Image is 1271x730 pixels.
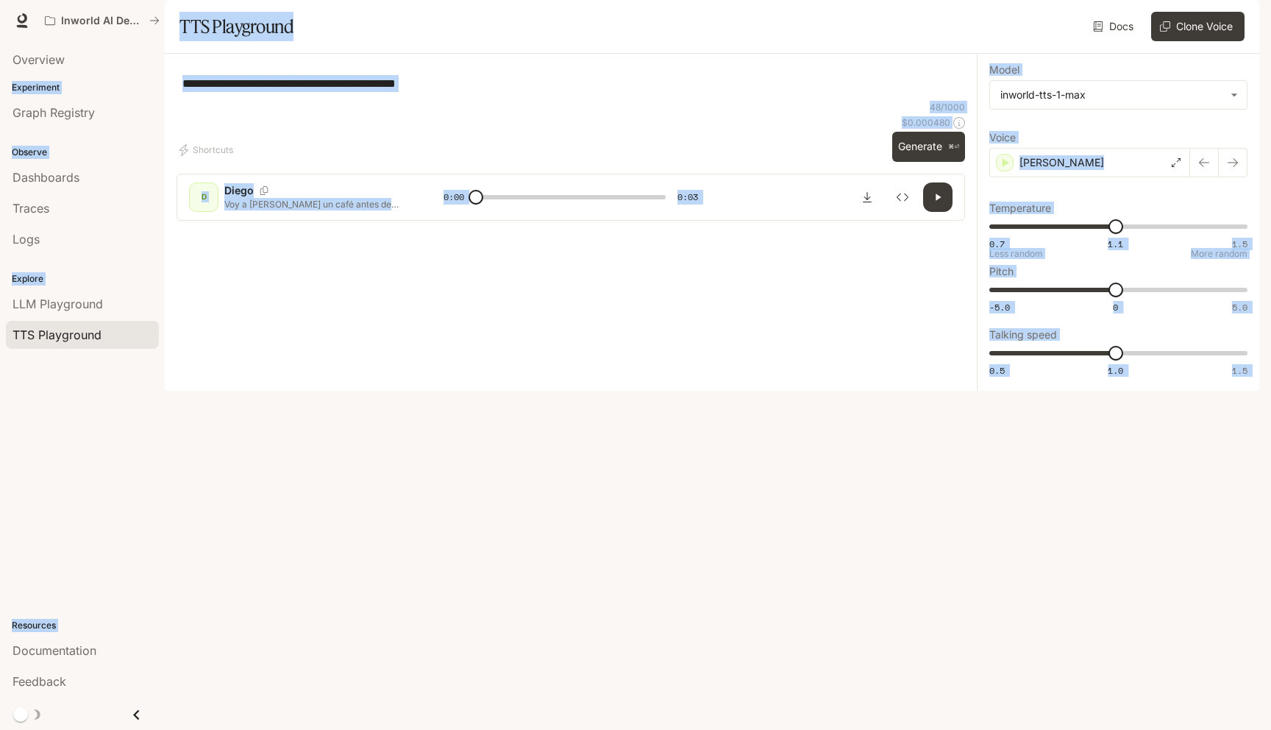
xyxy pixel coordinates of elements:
span: 0 [1113,301,1118,313]
p: Diego [224,183,254,198]
span: -5.0 [989,301,1010,313]
button: Clone Voice [1151,12,1245,41]
p: Pitch [989,266,1014,277]
p: Talking speed [989,330,1057,340]
p: ⌘⏎ [948,143,959,152]
p: Temperature [989,203,1051,213]
p: $ 0.000480 [902,116,950,129]
span: 1.5 [1232,364,1247,377]
p: Voy a [PERSON_NAME] un café antes de empezar a trabajar. [224,198,408,210]
span: 5.0 [1232,301,1247,313]
button: Download audio [852,182,882,212]
button: Inspect [888,182,917,212]
span: 0.7 [989,238,1005,250]
p: More random [1191,249,1247,258]
button: Generate⌘⏎ [892,132,965,162]
p: 48 / 1000 [930,101,965,113]
div: inworld-tts-1-max [990,81,1247,109]
h1: TTS Playground [179,12,293,41]
span: 0:03 [677,190,698,205]
p: Model [989,65,1019,75]
p: Less random [989,249,1043,258]
span: 0:00 [444,190,464,205]
p: Voice [989,132,1016,143]
a: Docs [1090,12,1139,41]
span: 1.0 [1108,364,1123,377]
div: inworld-tts-1-max [1000,88,1223,102]
button: All workspaces [38,6,166,35]
p: [PERSON_NAME] [1019,155,1104,170]
span: 1.1 [1108,238,1123,250]
div: D [192,185,216,209]
button: Shortcuts [177,138,239,162]
p: Inworld AI Demos [61,15,143,27]
span: 0.5 [989,364,1005,377]
span: 1.5 [1232,238,1247,250]
button: Copy Voice ID [254,186,274,195]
